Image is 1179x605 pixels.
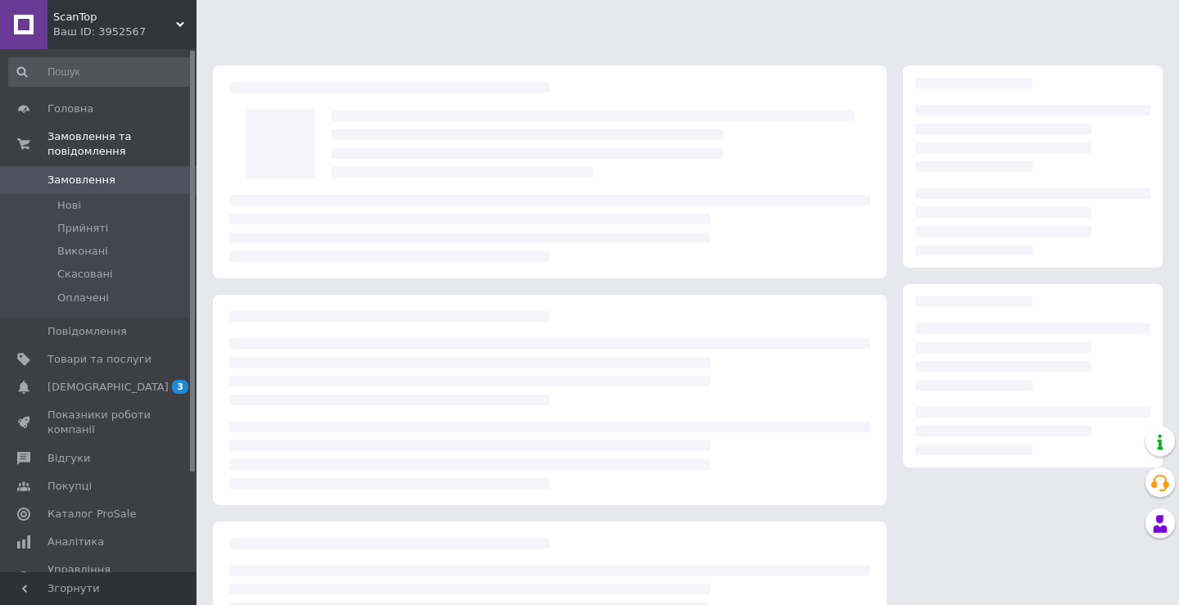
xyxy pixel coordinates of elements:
[47,352,151,367] span: Товари та послуги
[47,562,151,592] span: Управління сайтом
[8,57,193,87] input: Пошук
[47,173,115,187] span: Замовлення
[57,198,81,213] span: Нові
[47,102,93,116] span: Головна
[53,25,196,39] div: Ваш ID: 3952567
[57,291,109,305] span: Оплачені
[47,479,92,494] span: Покупці
[47,451,90,466] span: Відгуки
[47,507,136,521] span: Каталог ProSale
[47,380,169,395] span: [DEMOGRAPHIC_DATA]
[47,129,196,159] span: Замовлення та повідомлення
[47,408,151,437] span: Показники роботи компанії
[57,221,108,236] span: Прийняті
[47,535,104,549] span: Аналітика
[172,380,188,394] span: 3
[57,267,113,282] span: Скасовані
[57,244,108,259] span: Виконані
[47,324,127,339] span: Повідомлення
[53,10,176,25] span: ScanTop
